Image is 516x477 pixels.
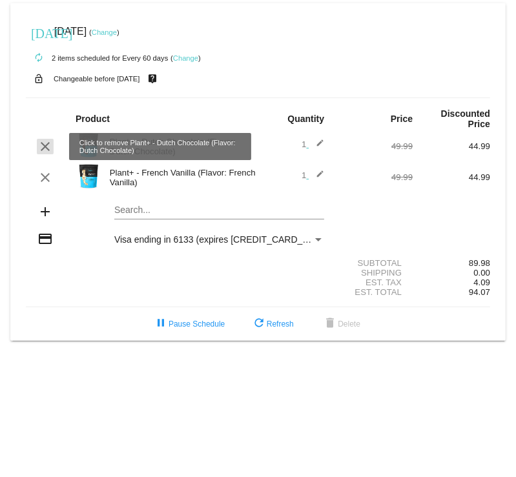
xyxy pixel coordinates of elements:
div: Est. Total [335,287,413,297]
div: Subtotal [335,258,413,268]
small: 2 items scheduled for Every 60 days [26,54,168,62]
span: 1 [302,170,324,180]
div: Plant+ - French Vanilla (Flavor: French Vanilla) [103,168,258,187]
mat-icon: credit_card [37,231,53,247]
span: Refresh [251,320,294,329]
img: Image-1-Carousel-Plant-Vanilla-no-badge-Transp.png [76,163,101,189]
span: 1 [302,139,324,149]
div: Est. Tax [335,278,413,287]
strong: Discounted Price [441,108,490,129]
button: Delete [312,312,371,336]
input: Search... [114,205,324,216]
mat-icon: clear [37,139,53,154]
mat-icon: [DATE] [31,25,46,40]
button: Pause Schedule [143,312,235,336]
small: Changeable before [DATE] [54,75,140,83]
div: Plant+ - Dutch Chocolate (Flavor: Dutch Chocolate) [103,137,258,156]
mat-icon: live_help [145,70,160,87]
mat-icon: delete [322,316,338,332]
div: 49.99 [335,141,413,151]
div: 49.99 [335,172,413,182]
small: ( ) [170,54,201,62]
strong: Product [76,114,110,124]
span: 0.00 [473,268,490,278]
strong: Quantity [287,114,324,124]
div: Shipping [335,268,413,278]
mat-icon: pause [153,316,169,332]
strong: Price [391,114,413,124]
a: Change [173,54,198,62]
mat-icon: lock_open [31,70,46,87]
mat-select: Payment Method [114,234,324,245]
a: Change [92,28,117,36]
mat-icon: add [37,204,53,219]
span: 4.09 [473,278,490,287]
div: 44.99 [413,141,490,151]
mat-icon: autorenew [31,50,46,66]
div: 89.98 [413,258,490,268]
mat-icon: clear [37,170,53,185]
span: 94.07 [469,287,490,297]
img: Image-1-Carousel-Plant-Chocolate-no-badge-Transp.png [76,132,101,158]
button: Refresh [241,312,304,336]
span: Delete [322,320,360,329]
div: 44.99 [413,172,490,182]
small: ( ) [89,28,119,36]
span: Visa ending in 6133 (expires [CREDIT_CARD_DATA]) [114,234,331,245]
mat-icon: edit [309,139,324,154]
mat-icon: edit [309,170,324,185]
mat-icon: refresh [251,316,267,332]
span: Pause Schedule [153,320,225,329]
